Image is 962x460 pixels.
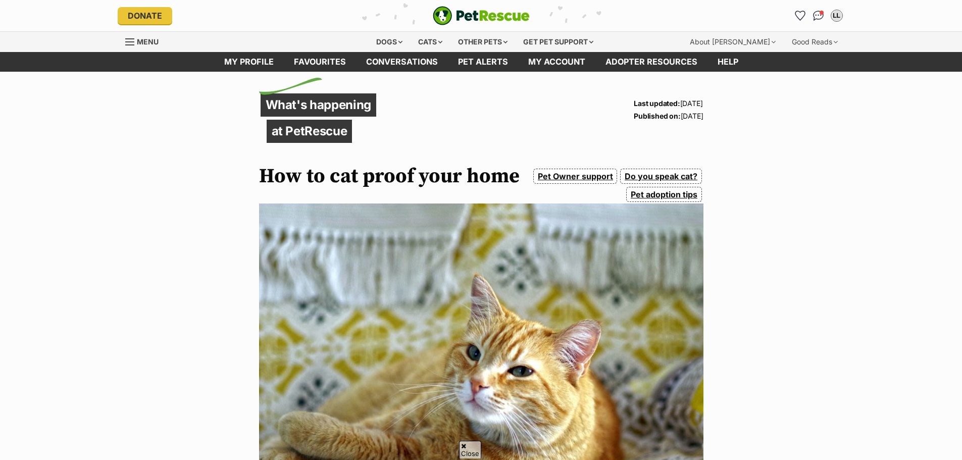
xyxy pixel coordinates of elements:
[813,11,824,21] img: chat-41dd97257d64d25036548639549fe6c8038ab92f7586957e7f3b1b290dea8141.svg
[634,112,680,120] strong: Published on:
[516,32,600,52] div: Get pet support
[284,52,356,72] a: Favourites
[137,37,159,46] span: Menu
[832,11,842,21] div: LL
[518,52,595,72] a: My account
[459,441,481,458] span: Close
[259,78,322,95] img: decorative flick
[792,8,845,24] ul: Account quick links
[125,32,166,50] a: Menu
[595,52,707,72] a: Adopter resources
[626,187,701,202] a: Pet adoption tips
[451,32,515,52] div: Other pets
[433,6,530,25] a: PetRescue
[411,32,449,52] div: Cats
[620,169,701,184] a: Do you speak cat?
[811,8,827,24] a: Conversations
[533,169,617,184] a: Pet Owner support
[267,120,352,143] p: at PetRescue
[261,93,377,117] p: What's happening
[214,52,284,72] a: My profile
[634,97,703,110] p: [DATE]
[369,32,410,52] div: Dogs
[433,6,530,25] img: logo-e224e6f780fb5917bec1dbf3a21bbac754714ae5b6737aabdf751b685950b380.svg
[448,52,518,72] a: Pet alerts
[259,165,520,188] h1: How to cat proof your home
[356,52,448,72] a: conversations
[829,8,845,24] button: My account
[118,7,172,24] a: Donate
[634,110,703,122] p: [DATE]
[792,8,808,24] a: Favourites
[785,32,845,52] div: Good Reads
[683,32,783,52] div: About [PERSON_NAME]
[634,99,680,108] strong: Last updated:
[707,52,748,72] a: Help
